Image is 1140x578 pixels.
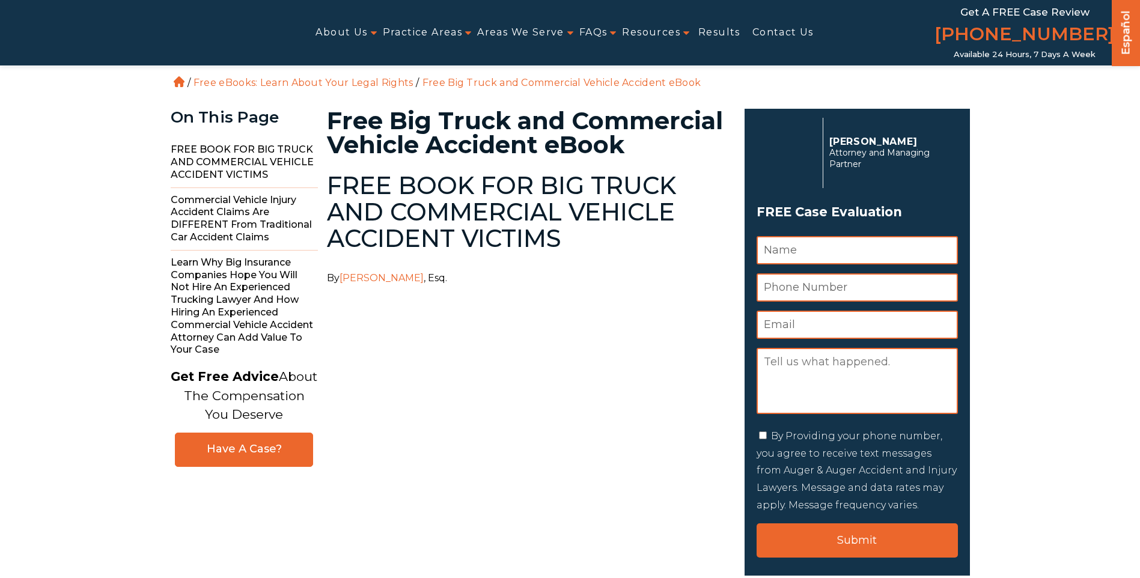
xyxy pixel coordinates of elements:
[698,19,740,46] a: Results
[7,19,195,47] img: Auger & Auger Accident and Injury Lawyers Logo
[934,21,1115,50] a: [PHONE_NUMBER]
[171,138,318,187] span: FREE BOOK FOR BIG TRUCK AND COMMERCIAL VEHICLE ACCIDENT VICTIMS
[752,19,814,46] a: Contact Us
[383,19,463,46] a: Practice Areas
[171,188,318,251] span: Commercial Vehicle Injury Accident Claims are DIFFERENT from Traditional Car Accident Claims
[171,369,279,384] strong: Get Free Advice
[327,172,730,252] h2: FREE BOOK FOR BIG TRUCK AND COMMERCIAL VEHICLE ACCIDENT VICTIMS
[757,273,958,302] input: Phone Number
[829,147,951,170] span: Attorney and Managing Partner
[171,109,318,126] div: On This Page
[187,442,300,456] span: Have A Case?
[315,19,367,46] a: About Us
[954,50,1096,59] span: Available 24 Hours, 7 Days a Week
[477,19,564,46] a: Areas We Serve
[757,311,958,339] input: Email
[175,433,313,467] a: Have A Case?
[419,77,704,88] li: Free Big Truck and Commercial Vehicle Accident eBook
[757,430,957,511] label: By Providing your phone number, you agree to receive text messages from Auger & Auger Accident an...
[757,236,958,264] input: Name
[960,6,1090,18] span: Get a FREE Case Review
[340,272,424,284] a: [PERSON_NAME]
[757,523,958,558] input: Submit
[757,123,817,183] img: Herbert Auger
[829,136,951,147] p: [PERSON_NAME]
[327,109,730,157] h1: Free Big Truck and Commercial Vehicle Accident eBook
[622,19,680,46] a: Resources
[579,19,608,46] a: FAQs
[194,77,413,88] a: Free eBooks: Learn About Your Legal Rights
[174,76,184,87] a: Home
[171,367,317,424] p: About The Compensation You Deserve
[171,251,318,362] span: Learn Why Big Insurance Companies Hope You Will Not Hire an Experienced Trucking Lawyer and How H...
[757,201,958,224] span: FREE Case Evaluation
[327,297,730,570] img: truck-accident-ebook
[327,270,730,287] p: By , Esq.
